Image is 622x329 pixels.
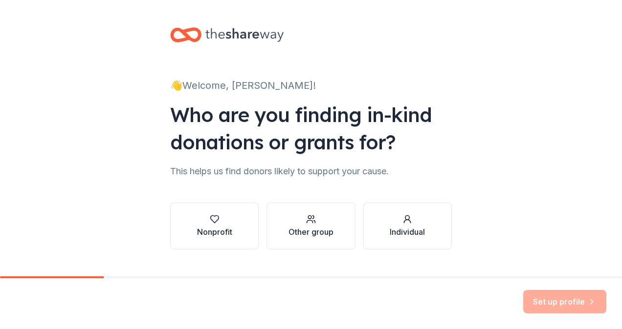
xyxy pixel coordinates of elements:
[363,203,452,249] button: Individual
[170,101,452,156] div: Who are you finding in-kind donations or grants for?
[267,203,355,249] button: Other group
[289,226,333,238] div: Other group
[197,226,232,238] div: Nonprofit
[170,78,452,93] div: 👋 Welcome, [PERSON_NAME]!
[390,226,425,238] div: Individual
[170,203,259,249] button: Nonprofit
[170,164,452,179] div: This helps us find donors likely to support your cause.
